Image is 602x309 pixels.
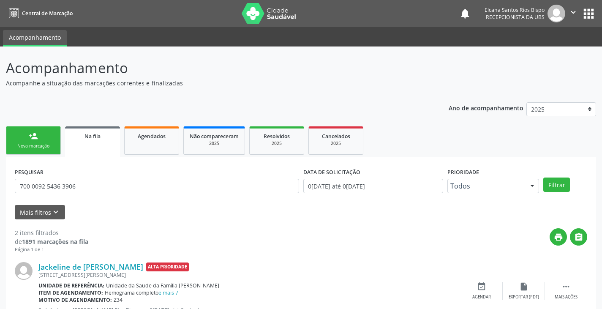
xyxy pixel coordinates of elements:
div: Página 1 de 1 [15,246,88,253]
i: print [554,232,563,242]
span: Central de Marcação [22,10,73,17]
div: Nova marcação [12,143,54,149]
span: Z34 [114,296,123,304]
div: person_add [29,131,38,141]
span: Alta Prioridade [146,263,189,271]
b: Motivo de agendamento: [38,296,112,304]
div: Agendar [472,294,491,300]
div: Exportar (PDF) [509,294,539,300]
button: apps [581,6,596,21]
span: Todos [450,182,522,190]
button:  [570,228,587,246]
i: event_available [477,282,486,291]
div: Mais ações [555,294,577,300]
a: Jackeline de [PERSON_NAME] [38,262,143,271]
span: Na fila [84,133,101,140]
label: PESQUISAR [15,166,44,179]
div: 2025 [315,140,357,147]
i:  [569,8,578,17]
a: Central de Marcação [6,6,73,20]
i:  [574,232,583,242]
span: Resolvidos [264,133,290,140]
input: Nome, CNS [15,179,299,193]
p: Acompanhamento [6,57,419,79]
input: Selecione um intervalo [303,179,443,193]
i: keyboard_arrow_down [51,208,60,217]
button: print [550,228,567,246]
div: Elcana Santos Rios Bispo [485,6,545,14]
b: Item de agendamento: [38,289,103,296]
button: Mais filtroskeyboard_arrow_down [15,205,65,220]
img: img [548,5,565,22]
div: [STREET_ADDRESS][PERSON_NAME] [38,271,460,279]
label: DATA DE SOLICITAÇÃO [303,166,360,179]
a: e mais 7 [158,289,178,296]
span: Recepcionista da UBS [486,14,545,21]
i: insert_drive_file [519,282,528,291]
a: Acompanhamento [3,30,67,46]
p: Acompanhe a situação das marcações correntes e finalizadas [6,79,419,88]
div: de [15,237,88,246]
i:  [561,282,571,291]
span: Hemograma completo [105,289,178,296]
span: Unidade da Saude da Familia [PERSON_NAME] [106,282,219,289]
div: 2 itens filtrados [15,228,88,237]
button: Filtrar [543,178,570,192]
button:  [565,5,581,22]
p: Ano de acompanhamento [449,102,523,113]
button: notifications [459,8,471,19]
div: 2025 [256,140,298,147]
label: Prioridade [447,166,479,179]
div: 2025 [190,140,239,147]
img: img [15,262,33,280]
strong: 1891 marcações na fila [22,238,88,246]
span: Cancelados [322,133,350,140]
span: Agendados [138,133,166,140]
span: Não compareceram [190,133,239,140]
b: Unidade de referência: [38,282,104,289]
